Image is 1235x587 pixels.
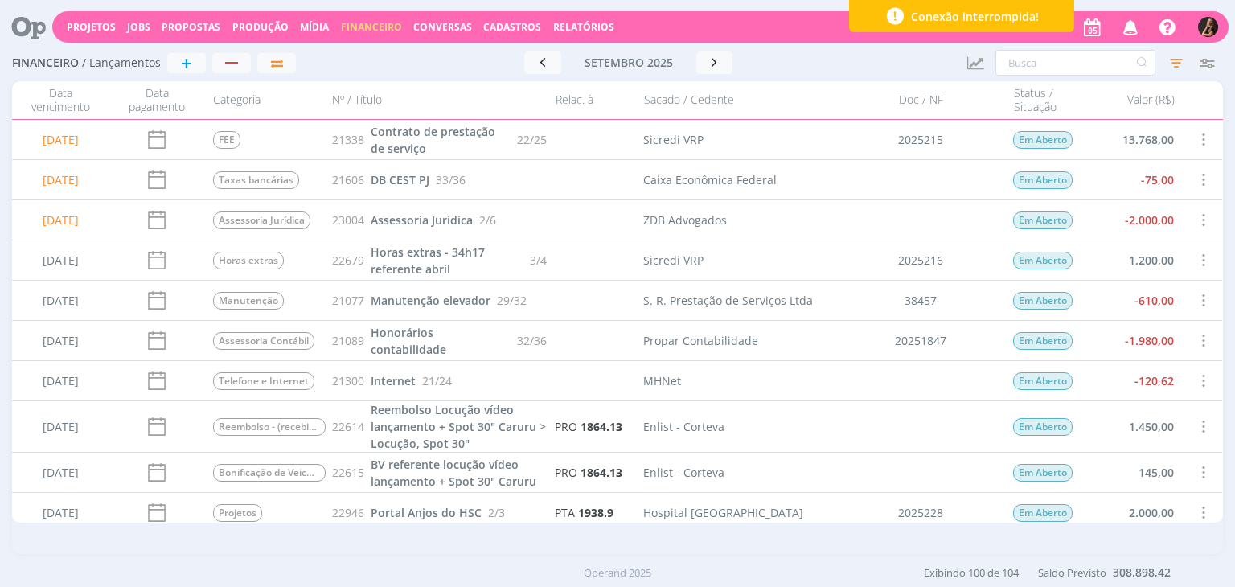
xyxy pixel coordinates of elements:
[1113,564,1171,580] b: 308.898,42
[644,464,725,481] div: Enlist - Corteva
[1086,86,1183,114] div: Valor (R$)
[371,292,490,309] a: Manutenção elevador
[371,211,473,228] a: Assessoria Jurídica
[12,120,109,159] div: [DATE]
[1086,160,1183,199] div: -75,00
[1198,17,1218,37] img: L
[553,20,614,34] a: Relatórios
[497,292,527,309] span: 29/32
[1014,292,1073,310] span: Em Aberto
[162,20,220,34] span: Propostas
[332,292,364,309] span: 21077
[213,504,262,522] span: Projetos
[556,504,614,521] a: PTA1938.9
[213,372,314,390] span: Telefone e Internet
[213,418,326,436] span: Reembolso - (recebimento)
[924,565,1019,580] span: Exibindo 100 de 104
[332,211,364,228] span: 23004
[127,20,150,34] a: Jobs
[12,281,109,320] div: [DATE]
[644,171,778,188] div: Caixa Econômica Federal
[561,51,696,74] button: setembro 2025
[837,86,1006,114] div: Doc / NF
[213,464,326,482] span: Bonificação de Veiculação
[1086,493,1183,532] div: 2.000,00
[332,504,364,521] span: 22946
[12,493,109,532] div: [DATE]
[636,86,837,114] div: Sacado / Cedente
[837,240,1006,280] div: 2025216
[1086,120,1183,159] div: 13.768,00
[122,21,155,34] button: Jobs
[213,332,314,350] span: Assessoria Contábil
[644,131,704,148] div: Sicredi VRP
[581,465,623,480] b: 1864.13
[644,332,759,349] div: Propar Contabilidade
[837,493,1006,532] div: 2025228
[109,86,205,114] div: Data pagamento
[12,321,109,360] div: [DATE]
[332,464,364,481] span: 22615
[371,171,429,188] a: DB CEST PJ
[479,211,496,228] span: 2/6
[341,20,402,34] span: Financeiro
[422,372,452,389] span: 21/24
[371,124,495,156] span: Contrato de prestação de serviço
[371,172,429,187] span: DB CEST PJ
[228,21,293,34] button: Produção
[644,292,814,309] div: S. R. Prestação de Serviços Ltda
[1197,13,1219,41] button: L
[332,131,364,148] span: 21338
[581,419,623,434] b: 1864.13
[644,418,725,435] div: Enlist - Corteva
[408,21,477,34] button: Conversas
[181,53,192,72] span: +
[518,332,548,349] span: 32/36
[995,50,1155,76] input: Busca
[213,211,310,229] span: Assessoria Jurídica
[911,8,1039,25] span: Conexão interrompida!
[548,86,636,114] div: Relac. à
[332,332,364,349] span: 21089
[213,292,284,310] span: Manutenção
[167,53,206,73] button: +
[1006,86,1086,114] div: Status / Situação
[12,361,109,400] div: [DATE]
[1014,211,1073,229] span: Em Aberto
[1086,401,1183,452] div: 1.450,00
[12,56,79,70] span: Financeiro
[332,418,364,435] span: 22614
[1014,171,1073,189] span: Em Aberto
[556,418,623,435] a: PRO1864.13
[644,504,804,521] div: Hospital [GEOGRAPHIC_DATA]
[1014,332,1073,350] span: Em Aberto
[371,244,485,277] span: Horas extras - 34h17 referente abril
[12,401,109,452] div: [DATE]
[371,457,536,489] span: BV referente locução vídeo lançamento + Spot 30" Caruru
[531,252,548,269] span: 3/4
[205,86,326,114] div: Categoria
[371,123,511,157] a: Contrato de prestação de serviço
[12,86,109,114] div: Data vencimento
[644,252,704,269] div: Sicredi VRP
[295,21,334,34] button: Mídia
[1014,418,1073,436] span: Em Aberto
[1014,372,1073,390] span: Em Aberto
[1014,131,1073,149] span: Em Aberto
[1086,321,1183,360] div: -1.980,00
[1086,281,1183,320] div: -610,00
[332,171,364,188] span: 21606
[371,244,523,277] a: Horas extras - 34h17 referente abril
[12,453,109,492] div: [DATE]
[1086,453,1183,492] div: 145,00
[488,504,505,521] span: 2/3
[644,211,728,228] div: ZDB Advogados
[371,373,416,388] span: Internet
[12,240,109,280] div: [DATE]
[837,281,1006,320] div: 38457
[67,20,116,34] a: Projetos
[332,252,364,269] span: 22679
[1086,240,1183,280] div: 1.200,00
[371,456,547,490] a: BV referente locução vídeo lançamento + Spot 30" Caruru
